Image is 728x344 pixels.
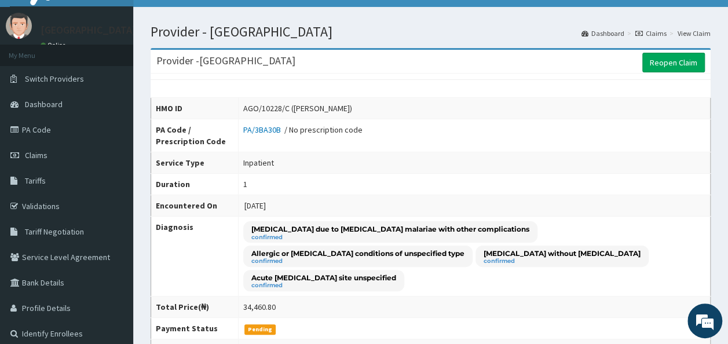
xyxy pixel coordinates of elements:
[243,125,284,135] a: PA/3BA30B
[251,224,529,234] p: [MEDICAL_DATA] due to [MEDICAL_DATA] malariae with other complications
[41,25,136,35] p: [GEOGRAPHIC_DATA]
[635,28,667,38] a: Claims
[25,99,63,109] span: Dashboard
[151,98,239,119] th: HMO ID
[156,56,295,66] h3: Provider - [GEOGRAPHIC_DATA]
[6,13,32,39] img: User Image
[151,152,239,174] th: Service Type
[243,178,247,190] div: 1
[678,28,711,38] a: View Claim
[244,324,276,335] span: Pending
[243,124,363,136] div: / No prescription code
[25,74,84,84] span: Switch Providers
[251,258,464,264] small: confirmed
[484,258,641,264] small: confirmed
[151,318,239,339] th: Payment Status
[243,103,352,114] div: AGO/10228/C ([PERSON_NAME])
[251,248,464,258] p: Allergic or [MEDICAL_DATA] conditions of unspecified type
[25,175,46,186] span: Tariffs
[581,28,624,38] a: Dashboard
[243,301,276,313] div: 34,460.80
[41,41,68,49] a: Online
[642,53,705,72] a: Reopen Claim
[151,119,239,152] th: PA Code / Prescription Code
[151,24,711,39] h1: Provider - [GEOGRAPHIC_DATA]
[251,273,396,283] p: Acute [MEDICAL_DATA] site unspecified
[244,200,266,211] span: [DATE]
[25,226,84,237] span: Tariff Negotiation
[251,283,396,288] small: confirmed
[151,217,239,297] th: Diagnosis
[484,248,641,258] p: [MEDICAL_DATA] without [MEDICAL_DATA]
[25,150,47,160] span: Claims
[151,195,239,217] th: Encountered On
[151,297,239,318] th: Total Price(₦)
[151,174,239,195] th: Duration
[251,235,529,240] small: confirmed
[243,157,274,169] div: Inpatient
